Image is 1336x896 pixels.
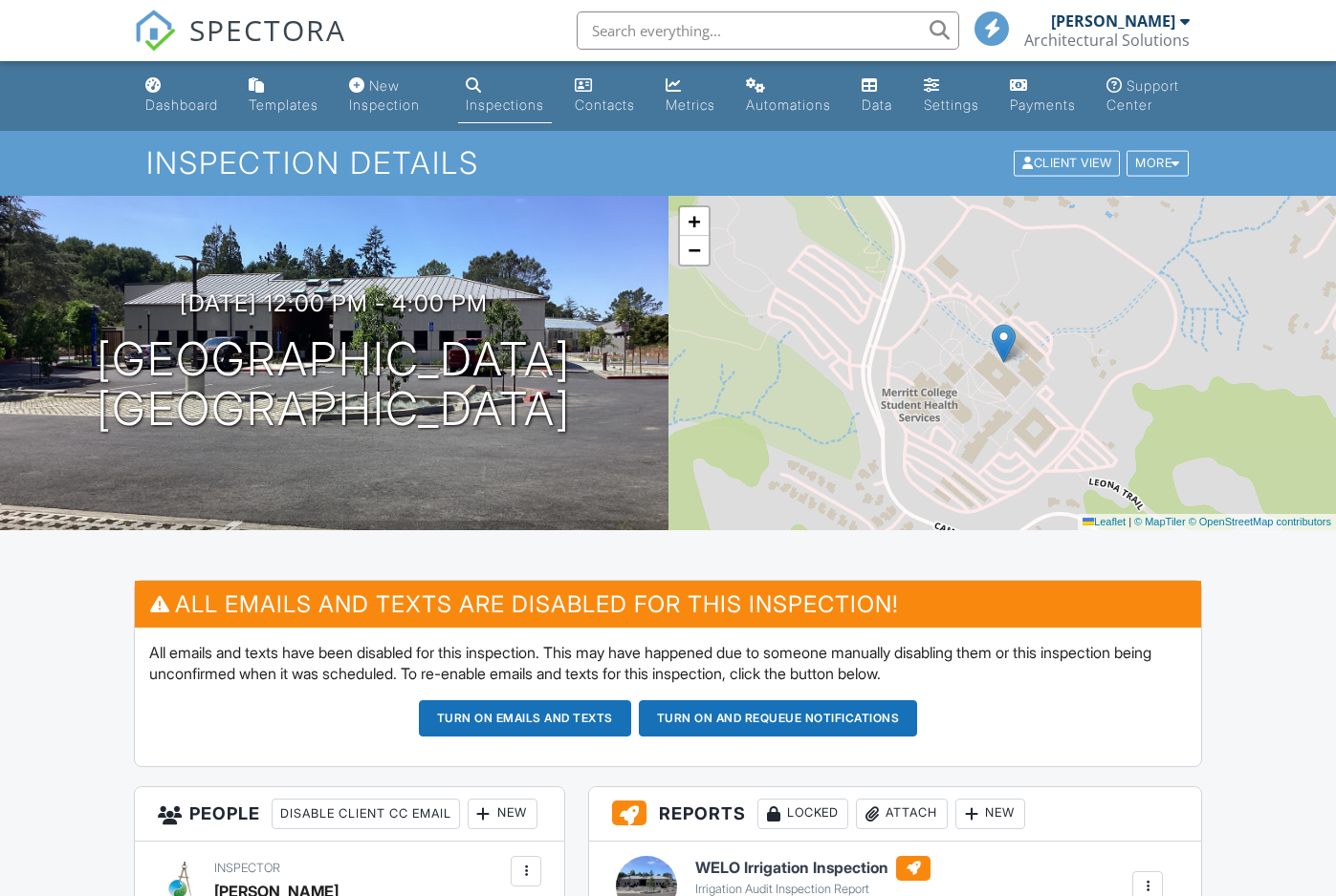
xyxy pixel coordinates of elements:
[349,77,420,113] div: New Inspection
[924,96,979,113] div: Settings
[419,700,631,736] button: Turn on emails and texts
[1010,96,1076,113] div: Payments
[135,581,1202,628] h3: All emails and texts are disabled for this inspection!
[1002,69,1084,123] a: Payments
[746,96,831,113] div: Automations
[658,69,723,123] a: Metrics
[757,799,848,829] div: Locked
[1134,516,1186,527] a: © MapTiler
[955,799,1025,829] div: New
[575,96,635,113] div: Contacts
[145,96,218,113] div: Dashboard
[1024,31,1190,50] div: Architectural Solutions
[272,799,460,829] div: Disable Client CC Email
[695,856,931,881] h6: WELO Irrigation Inspection
[97,334,571,436] h1: [GEOGRAPHIC_DATA] [GEOGRAPHIC_DATA]
[680,207,709,236] a: Zoom in
[1014,151,1120,177] div: Client View
[468,799,537,829] div: New
[1128,516,1131,527] span: |
[1083,516,1126,527] a: Leaflet
[577,11,959,50] input: Search everything...
[134,26,346,66] a: SPECTORA
[1189,516,1331,527] a: © OpenStreetMap contributors
[1106,77,1179,113] div: Support Center
[688,209,700,233] span: +
[214,861,280,875] span: Inspector
[138,69,226,123] a: Dashboard
[639,700,918,736] button: Turn on and Requeue Notifications
[180,290,488,316] h3: [DATE] 12:00 pm - 4:00 pm
[856,799,948,829] div: Attach
[916,69,987,123] a: Settings
[466,96,544,113] div: Inspections
[1099,69,1198,123] a: Support Center
[134,10,176,52] img: The Best Home Inspection Software - Spectora
[862,96,892,113] div: Data
[1051,11,1175,31] div: [PERSON_NAME]
[567,69,643,123] a: Contacts
[458,69,552,123] a: Inspections
[146,146,1191,180] h1: Inspection Details
[738,69,839,123] a: Automations (Basic)
[135,787,565,842] h3: People
[992,324,1016,363] img: Marker
[149,642,1188,685] p: All emails and texts have been disabled for this inspection. This may have happened due to someon...
[189,10,346,50] span: SPECTORA
[589,787,1201,842] h3: Reports
[341,69,443,123] a: New Inspection
[854,69,902,123] a: Data
[680,236,709,265] a: Zoom out
[1127,151,1189,177] div: More
[249,96,318,113] div: Templates
[688,238,700,262] span: −
[1012,155,1125,169] a: Client View
[666,96,715,113] div: Metrics
[241,69,326,123] a: Templates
